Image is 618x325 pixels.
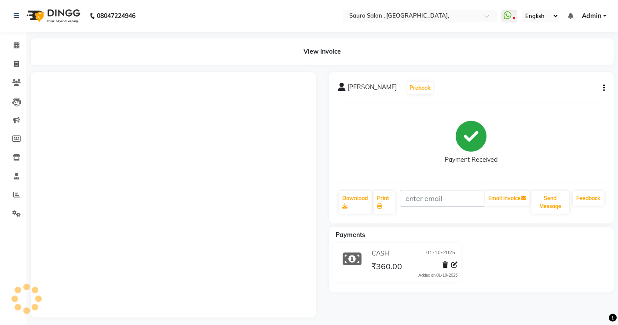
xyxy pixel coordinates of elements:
span: 01-10-2025 [426,249,455,258]
a: Download [339,191,372,214]
span: ₹360.00 [371,261,402,274]
span: Admin [582,11,601,21]
a: Print [373,191,395,214]
b: 08047224946 [97,4,135,28]
input: enter email [400,190,484,207]
div: View Invoice [31,38,614,65]
button: Send Message [531,191,569,214]
span: Payments [336,231,365,239]
span: [PERSON_NAME] [347,83,397,95]
button: Prebook [407,82,433,94]
div: Added on 01-10-2025 [418,272,457,278]
img: logo [22,4,83,28]
div: Payment Received [445,155,497,164]
a: Feedback [573,191,604,206]
span: CASH [372,249,389,258]
button: Email Invoice [485,191,530,206]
